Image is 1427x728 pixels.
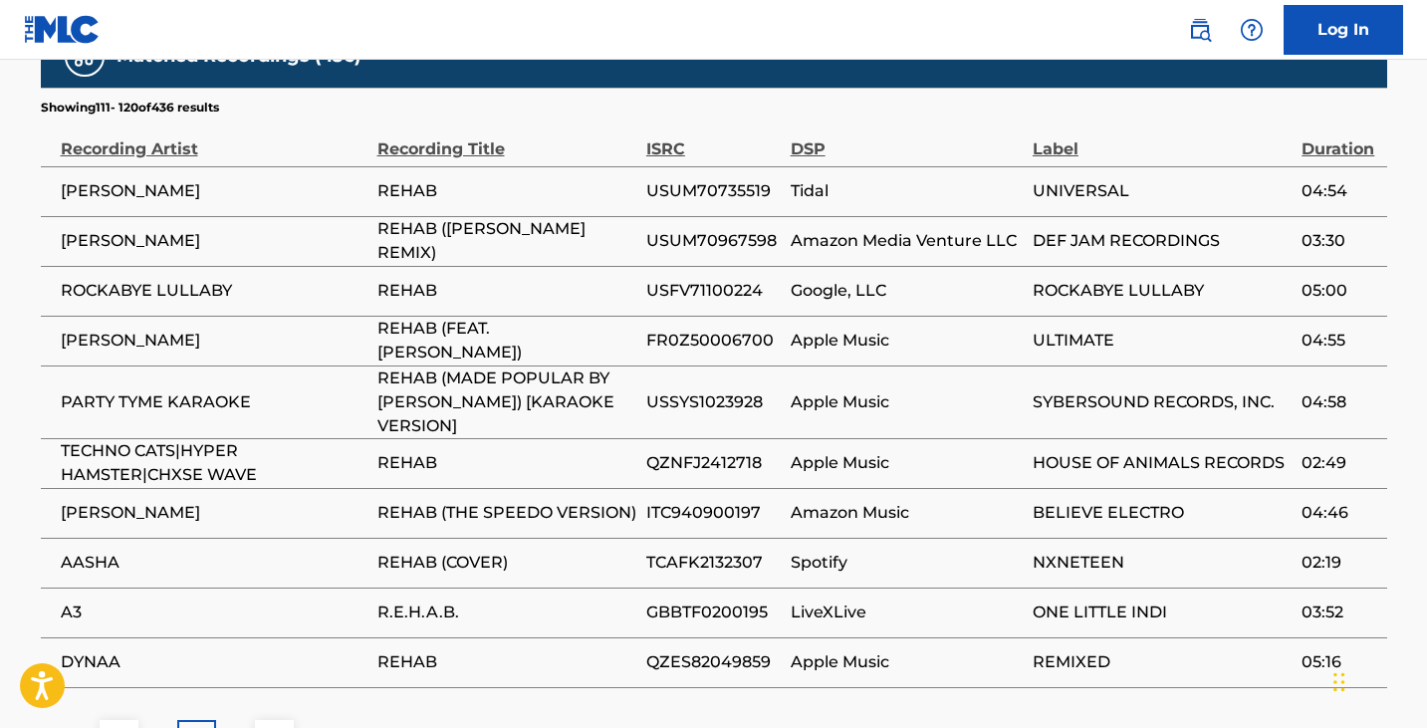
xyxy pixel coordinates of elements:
span: QZNFJ2412718 [646,451,781,475]
span: REHAB (MADE POPULAR BY [PERSON_NAME]) [KARAOKE VERSION] [377,366,636,438]
span: REHAB [377,650,636,674]
span: REHAB (FEAT. [PERSON_NAME]) [377,317,636,364]
span: ITC940900197 [646,501,781,525]
span: USUM70735519 [646,179,781,203]
span: Apple Music [791,451,1023,475]
span: DYNAA [61,650,367,674]
span: PARTY TYME KARAOKE [61,390,367,414]
span: [PERSON_NAME] [61,329,367,353]
div: Recording Title [377,117,636,161]
iframe: Chat Widget [1327,632,1427,728]
img: MLC Logo [24,15,101,44]
span: SYBERSOUND RECORDS, INC. [1033,390,1292,414]
span: ROCKABYE LULLABY [61,279,367,303]
span: USFV71100224 [646,279,781,303]
span: ONE LITTLE INDI [1033,601,1292,624]
span: REMIXED [1033,650,1292,674]
span: 04:58 [1302,390,1376,414]
span: 02:49 [1302,451,1376,475]
span: [PERSON_NAME] [61,179,367,203]
div: Recording Artist [61,117,367,161]
p: Showing 111 - 120 of 436 results [41,99,219,117]
span: [PERSON_NAME] [61,501,367,525]
span: Amazon Music [791,501,1023,525]
span: Google, LLC [791,279,1023,303]
span: BELIEVE ELECTRO [1033,501,1292,525]
span: REHAB ([PERSON_NAME] REMIX) [377,217,636,265]
span: Apple Music [791,329,1023,353]
span: USSYS1023928 [646,390,781,414]
span: TCAFK2132307 [646,551,781,575]
span: REHAB (COVER) [377,551,636,575]
span: USUM70967598 [646,229,781,253]
a: Public Search [1180,10,1220,50]
div: Help [1232,10,1272,50]
span: 05:00 [1302,279,1376,303]
span: REHAB [377,179,636,203]
span: Amazon Media Venture LLC [791,229,1023,253]
span: TECHNO CATS|HYPER HAMSTER|CHXSE WAVE [61,439,367,487]
div: Drag [1333,652,1345,712]
span: 05:16 [1302,650,1376,674]
div: DSP [791,117,1023,161]
span: QZES82049859 [646,650,781,674]
span: 03:30 [1302,229,1376,253]
span: LiveXLive [791,601,1023,624]
span: R.E.H.A.B. [377,601,636,624]
span: GBBTF0200195 [646,601,781,624]
span: 02:19 [1302,551,1376,575]
span: REHAB (THE SPEEDO VERSION) [377,501,636,525]
div: Duration [1302,117,1376,161]
span: Spotify [791,551,1023,575]
a: Log In [1284,5,1403,55]
div: Label [1033,117,1292,161]
span: AASHA [61,551,367,575]
img: help [1240,18,1264,42]
span: ULTIMATE [1033,329,1292,353]
span: Apple Music [791,650,1023,674]
span: REHAB [377,451,636,475]
span: Tidal [791,179,1023,203]
span: 04:46 [1302,501,1376,525]
span: 04:54 [1302,179,1376,203]
span: DEF JAM RECORDINGS [1033,229,1292,253]
div: ISRC [646,117,781,161]
span: FR0Z50006700 [646,329,781,353]
span: NXNETEEN [1033,551,1292,575]
span: UNIVERSAL [1033,179,1292,203]
span: A3 [61,601,367,624]
span: 03:52 [1302,601,1376,624]
span: Apple Music [791,390,1023,414]
span: HOUSE OF ANIMALS RECORDS [1033,451,1292,475]
span: REHAB [377,279,636,303]
span: ROCKABYE LULLABY [1033,279,1292,303]
img: search [1188,18,1212,42]
span: 04:55 [1302,329,1376,353]
span: [PERSON_NAME] [61,229,367,253]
